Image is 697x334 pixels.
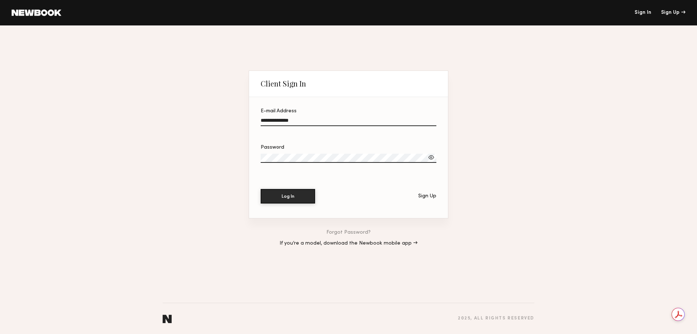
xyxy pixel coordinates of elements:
[635,10,651,15] a: Sign In
[261,109,436,114] div: E-mail Address
[261,189,315,204] button: Log In
[458,316,534,321] div: 2025 , all rights reserved
[280,241,417,246] a: If you’re a model, download the Newbook mobile app →
[261,118,436,126] input: E-mail Address
[261,79,306,88] div: Client Sign In
[261,154,436,163] input: Password
[661,10,685,15] div: Sign Up
[418,194,436,199] div: Sign Up
[261,145,436,150] div: Password
[326,230,371,235] a: Forgot Password?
